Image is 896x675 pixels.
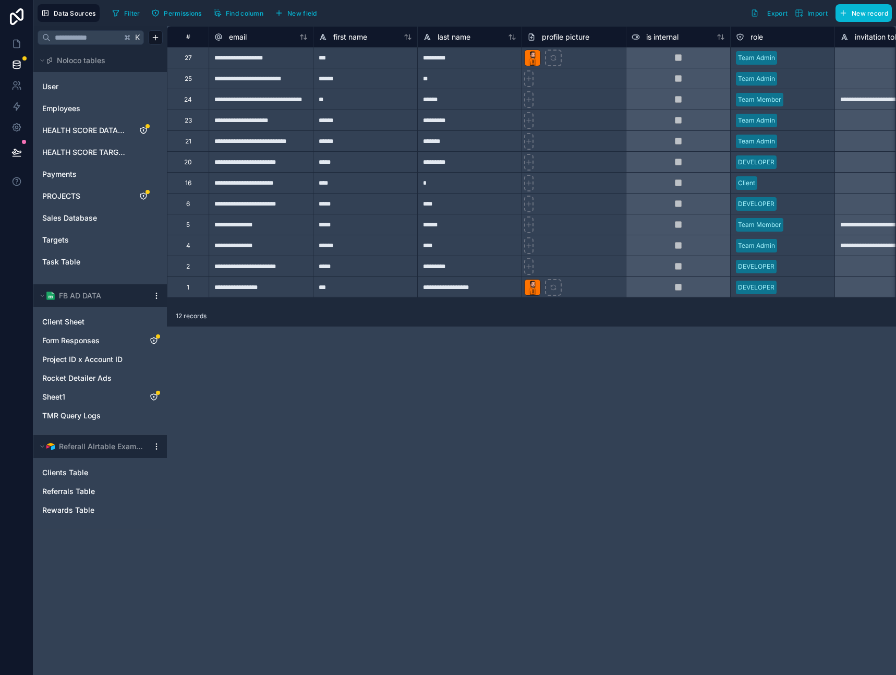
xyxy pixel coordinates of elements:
[184,95,192,104] div: 24
[738,158,774,167] div: DEVELOPER
[38,389,163,405] div: Sheet1
[57,55,105,66] span: Noloco tables
[42,392,65,402] span: Sheet1
[738,95,781,104] div: Team Member
[38,407,163,424] div: TMR Query Logs
[738,220,781,230] div: Team Member
[42,354,123,365] span: Project ID x Account ID
[738,53,775,63] div: Team Admin
[59,291,101,301] span: FB AD DATA
[38,254,163,270] div: Task Table
[791,4,831,22] button: Import
[42,235,69,245] span: Targets
[42,169,77,179] span: Payments
[836,4,892,22] button: New record
[38,288,148,303] button: Google Sheets logoFB AD DATA
[38,166,163,183] div: Payments
[186,200,190,208] div: 6
[42,125,127,136] a: HEALTH SCORE DATABASE
[38,53,156,68] button: Noloco tables
[42,147,127,158] a: HEALTH SCORE TARGET
[38,351,163,368] div: Project ID x Account ID
[42,191,80,201] span: PROJECTS
[287,9,317,17] span: New field
[38,439,148,454] button: Airtable LogoReferall AIrtable Example
[852,9,888,17] span: New record
[42,317,137,327] a: Client Sheet
[738,199,774,209] div: DEVELOPER
[124,9,140,17] span: Filter
[646,32,679,42] span: is internal
[38,210,163,226] div: Sales Database
[42,235,127,245] a: Targets
[42,505,137,515] a: Rewards Table
[134,34,141,41] span: K
[185,75,192,83] div: 25
[185,137,191,146] div: 21
[767,9,788,17] span: Export
[38,144,163,161] div: HEALTH SCORE TARGET
[42,373,112,383] span: Rocket Detailer Ads
[38,4,100,22] button: Data Sources
[333,32,367,42] span: first name
[108,5,144,21] button: Filter
[42,486,137,497] a: Referrals Table
[38,122,163,139] div: HEALTH SCORE DATABASE
[185,179,191,187] div: 16
[750,32,763,42] span: role
[42,213,97,223] span: Sales Database
[42,191,127,201] a: PROJECTS
[42,335,100,346] span: Form Responses
[42,392,137,402] a: Sheet1
[54,9,96,17] span: Data Sources
[542,32,589,42] span: profile picture
[176,312,207,320] span: 12 records
[226,9,263,17] span: Find column
[186,242,190,250] div: 4
[38,78,163,95] div: User
[42,103,127,114] a: Employees
[42,354,137,365] a: Project ID x Account ID
[38,188,163,204] div: PROJECTS
[738,74,775,83] div: Team Admin
[42,213,127,223] a: Sales Database
[42,103,80,114] span: Employees
[42,373,137,383] a: Rocket Detailer Ads
[38,314,163,330] div: Client Sheet
[175,33,201,41] div: #
[38,483,163,500] div: Referrals Table
[185,54,192,62] div: 27
[42,467,88,478] span: Clients Table
[738,137,775,146] div: Team Admin
[38,464,163,481] div: Clients Table
[738,178,755,188] div: Client
[738,116,775,125] div: Team Admin
[46,442,55,451] img: Airtable Logo
[38,100,163,117] div: Employees
[38,232,163,248] div: Targets
[38,370,163,387] div: Rocket Detailer Ads
[148,5,205,21] button: Permissions
[164,9,201,17] span: Permissions
[807,9,828,17] span: Import
[438,32,470,42] span: last name
[148,5,209,21] a: Permissions
[738,262,774,271] div: DEVELOPER
[831,4,892,22] a: New record
[738,283,774,292] div: DEVELOPER
[210,5,267,21] button: Find column
[747,4,791,22] button: Export
[186,221,190,229] div: 5
[42,169,127,179] a: Payments
[38,332,163,349] div: Form Responses
[187,283,189,292] div: 1
[46,292,55,300] img: Google Sheets logo
[42,486,95,497] span: Referrals Table
[42,467,137,478] a: Clients Table
[738,241,775,250] div: Team Admin
[42,335,137,346] a: Form Responses
[42,81,58,92] span: User
[271,5,321,21] button: New field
